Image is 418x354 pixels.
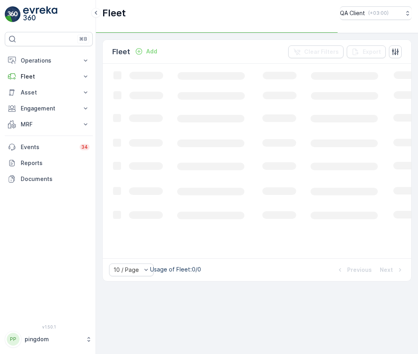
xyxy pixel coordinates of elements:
[21,120,77,128] p: MRF
[340,6,412,20] button: QA Client(+03:00)
[79,36,87,42] p: ⌘B
[5,6,21,22] img: logo
[304,48,339,56] p: Clear Filters
[112,46,130,57] p: Fleet
[5,116,93,132] button: MRF
[21,104,77,112] p: Engagement
[7,333,20,346] div: PP
[21,143,75,151] p: Events
[335,265,373,275] button: Previous
[21,73,77,81] p: Fleet
[5,100,93,116] button: Engagement
[146,47,157,55] p: Add
[5,53,93,69] button: Operations
[379,265,405,275] button: Next
[363,48,381,56] p: Export
[5,85,93,100] button: Asset
[347,266,372,274] p: Previous
[21,159,90,167] p: Reports
[288,45,344,58] button: Clear Filters
[23,6,57,22] img: logo_light-DOdMpM7g.png
[5,155,93,171] a: Reports
[340,9,365,17] p: QA Client
[150,265,201,273] p: Usage of Fleet : 0/0
[21,88,77,96] p: Asset
[25,335,82,343] p: pingdom
[347,45,386,58] button: Export
[5,69,93,85] button: Fleet
[132,47,160,56] button: Add
[5,331,93,348] button: PPpingdom
[21,57,77,65] p: Operations
[5,171,93,187] a: Documents
[5,139,93,155] a: Events34
[368,10,389,16] p: ( +03:00 )
[5,324,93,329] span: v 1.50.1
[21,175,90,183] p: Documents
[102,7,126,20] p: Fleet
[81,144,88,150] p: 34
[380,266,393,274] p: Next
